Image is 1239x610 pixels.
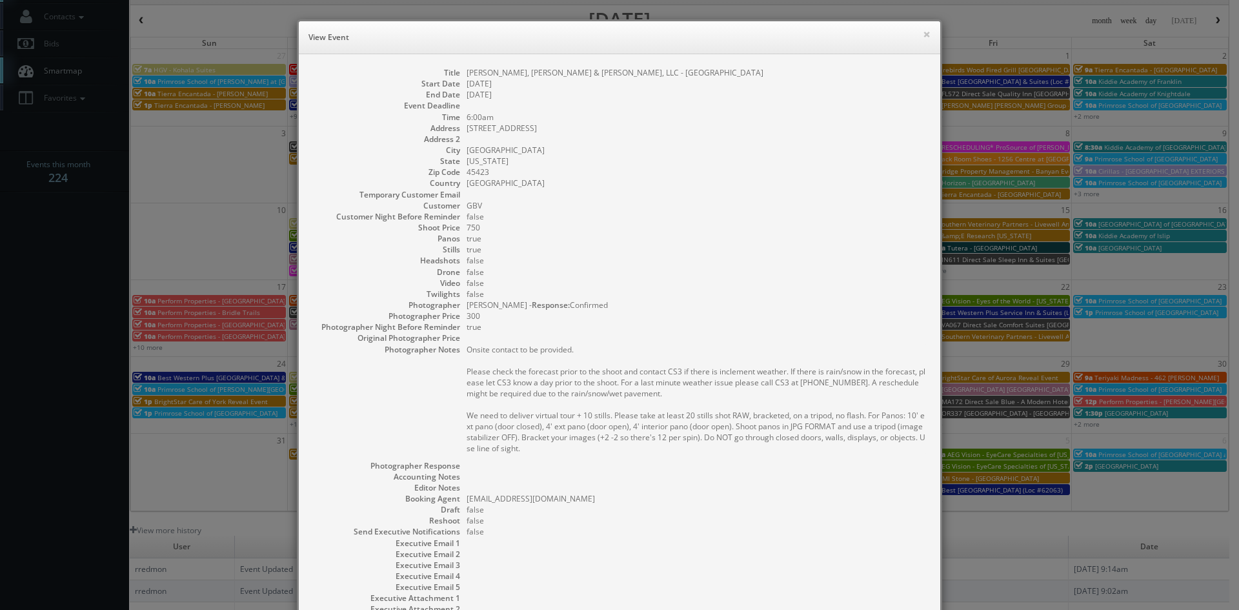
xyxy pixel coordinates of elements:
dd: [US_STATE] [467,156,927,167]
dd: [DATE] [467,78,927,89]
dd: [GEOGRAPHIC_DATA] [467,145,927,156]
dt: City [312,145,460,156]
dt: Send Executive Notifications [312,526,460,537]
pre: Onsite contact to be provided. Please check the forecast prior to the shoot and contact CS3 if th... [467,344,927,454]
dt: Title [312,67,460,78]
dd: true [467,244,927,255]
dt: Event Deadline [312,100,460,111]
dd: [PERSON_NAME], [PERSON_NAME] & [PERSON_NAME], LLC - [GEOGRAPHIC_DATA] [467,67,927,78]
dt: Accounting Notes [312,471,460,482]
dd: true [467,321,927,332]
dd: false [467,267,927,278]
dt: Photographer Notes [312,344,460,355]
dd: false [467,526,927,537]
dd: false [467,278,927,289]
dt: Original Photographer Price [312,332,460,343]
dt: Executive Email 2 [312,549,460,560]
dt: Booking Agent [312,493,460,504]
dd: [STREET_ADDRESS] [467,123,927,134]
dt: Stills [312,244,460,255]
dt: Draft [312,504,460,515]
dt: Temporary Customer Email [312,189,460,200]
dt: Shoot Price [312,222,460,233]
dt: Address [312,123,460,134]
dd: 750 [467,222,927,233]
dt: Reshoot [312,515,460,526]
dd: GBV [467,200,927,211]
dd: [EMAIL_ADDRESS][DOMAIN_NAME] [467,493,927,504]
dt: Executive Attachment 1 [312,593,460,604]
dt: Executive Email 3 [312,560,460,571]
dt: Country [312,178,460,188]
dt: Customer [312,200,460,211]
dd: [DATE] [467,89,927,100]
dt: Drone [312,267,460,278]
dt: Photographer Night Before Reminder [312,321,460,332]
dt: Headshots [312,255,460,266]
dd: [PERSON_NAME] - Confirmed [467,300,927,310]
dt: Editor Notes [312,482,460,493]
dt: Address 2 [312,134,460,145]
dt: Photographer Price [312,310,460,321]
dt: Executive Email 4 [312,571,460,582]
dd: false [467,289,927,300]
dt: State [312,156,460,167]
dd: [GEOGRAPHIC_DATA] [467,178,927,188]
dd: false [467,211,927,222]
dd: false [467,255,927,266]
dt: Photographer [312,300,460,310]
dt: Time [312,112,460,123]
dt: Zip Code [312,167,460,178]
dd: false [467,515,927,526]
dt: Start Date [312,78,460,89]
dt: Executive Email 1 [312,538,460,549]
dd: 45423 [467,167,927,178]
dd: false [467,504,927,515]
b: Response: [532,300,570,310]
dd: 300 [467,310,927,321]
dt: Video [312,278,460,289]
button: × [923,30,931,39]
dt: Photographer Response [312,460,460,471]
h6: View Event [308,31,931,44]
dt: Panos [312,233,460,244]
dt: Twilights [312,289,460,300]
dt: Customer Night Before Reminder [312,211,460,222]
dt: End Date [312,89,460,100]
dd: true [467,233,927,244]
dd: 6:00am [467,112,927,123]
dt: Executive Email 5 [312,582,460,593]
